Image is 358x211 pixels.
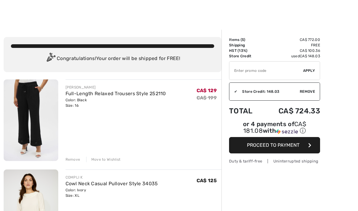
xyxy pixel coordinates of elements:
button: Proceed to Payment [229,137,320,153]
td: Free [262,42,320,48]
img: Congratulation2.svg [45,53,57,65]
span: 5 [242,38,244,42]
div: COMPLI K [66,175,158,180]
span: Proceed to Payment [247,142,299,148]
td: HST (13%) [229,48,262,53]
td: Store Credit [229,53,262,59]
div: Color: Black Size: 16 [66,97,166,108]
div: [PERSON_NAME] [66,85,166,90]
div: Move to Wishlist [86,157,121,162]
div: Remove [66,157,80,162]
img: Full-Length Relaxed Trousers Style 252110 [4,79,58,161]
span: CA$ 181.08 [243,120,306,134]
div: or 4 payments ofCA$ 181.08withSezzle Click to learn more about Sezzle [229,121,320,137]
div: or 4 payments of with [229,121,320,135]
div: Duty & tariff-free | Uninterrupted shipping [229,158,320,164]
s: CA$ 199 [197,95,217,101]
td: Items ( ) [229,37,262,42]
td: used [262,53,320,59]
div: Store Credit: 148.03 [237,89,300,94]
td: Total [229,101,262,121]
span: Remove [300,89,315,94]
span: CA$ 125 [197,178,217,183]
span: CA$ 129 [197,88,217,93]
td: CA$ 772.00 [262,37,320,42]
span: Apply [303,68,315,73]
div: Color: Ivory Size: XL [66,187,158,198]
a: Cowl Neck Casual Pullover Style 34035 [66,181,158,186]
td: CA$ 724.33 [262,101,320,121]
td: CA$ 100.36 [262,48,320,53]
a: Full-Length Relaxed Trousers Style 252110 [66,91,166,96]
div: ✔ [229,89,237,94]
span: CA$ 148.03 [300,54,320,58]
div: Congratulations! Your order will be shipped for FREE! [11,53,214,65]
input: Promo code [229,62,303,80]
img: Sezzle [276,129,298,134]
td: Shipping [229,42,262,48]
